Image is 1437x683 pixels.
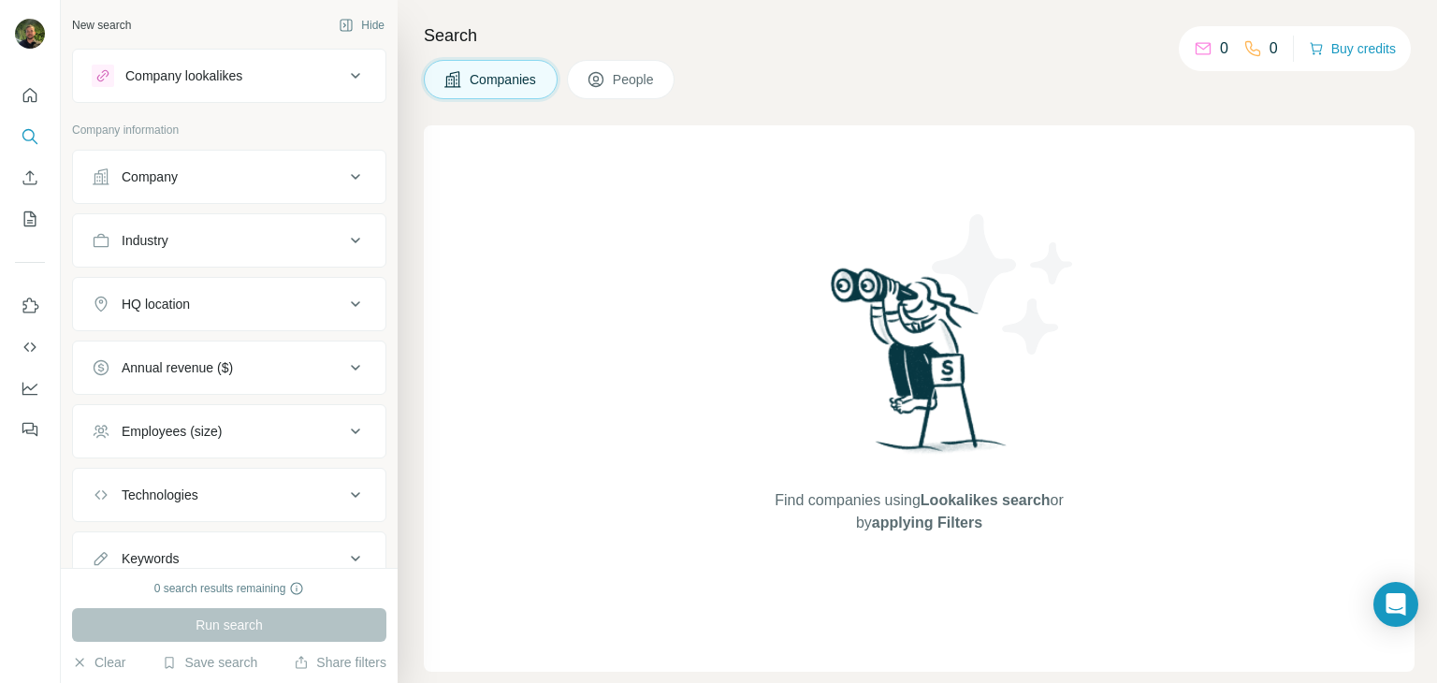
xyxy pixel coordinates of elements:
button: Company lookalikes [73,53,385,98]
span: Lookalikes search [921,492,1051,508]
button: Enrich CSV [15,161,45,195]
button: Keywords [73,536,385,581]
button: Company [73,154,385,199]
button: HQ location [73,282,385,327]
button: Use Surfe API [15,330,45,364]
div: Open Intercom Messenger [1373,582,1418,627]
img: Surfe Illustration - Woman searching with binoculars [822,263,1017,472]
div: Industry [122,231,168,250]
img: Surfe Illustration - Stars [920,200,1088,369]
button: Feedback [15,413,45,446]
div: Keywords [122,549,179,568]
p: 0 [1220,37,1228,60]
button: Share filters [294,653,386,672]
button: Search [15,120,45,153]
button: Quick start [15,79,45,112]
p: Company information [72,122,386,138]
button: Save search [162,653,257,672]
button: Hide [326,11,398,39]
div: Company lookalikes [125,66,242,85]
img: Avatar [15,19,45,49]
h4: Search [424,22,1415,49]
span: Find companies using or by [769,489,1068,534]
button: Use Surfe on LinkedIn [15,289,45,323]
span: applying Filters [872,515,982,530]
span: People [613,70,656,89]
span: Companies [470,70,538,89]
button: Clear [72,653,125,672]
div: 0 search results remaining [154,580,305,597]
button: Dashboard [15,371,45,405]
button: Employees (size) [73,409,385,454]
div: Employees (size) [122,422,222,441]
div: Technologies [122,486,198,504]
button: Buy credits [1309,36,1396,62]
div: Company [122,167,178,186]
div: HQ location [122,295,190,313]
button: Industry [73,218,385,263]
button: Technologies [73,472,385,517]
button: Annual revenue ($) [73,345,385,390]
div: New search [72,17,131,34]
div: Annual revenue ($) [122,358,233,377]
p: 0 [1270,37,1278,60]
button: My lists [15,202,45,236]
